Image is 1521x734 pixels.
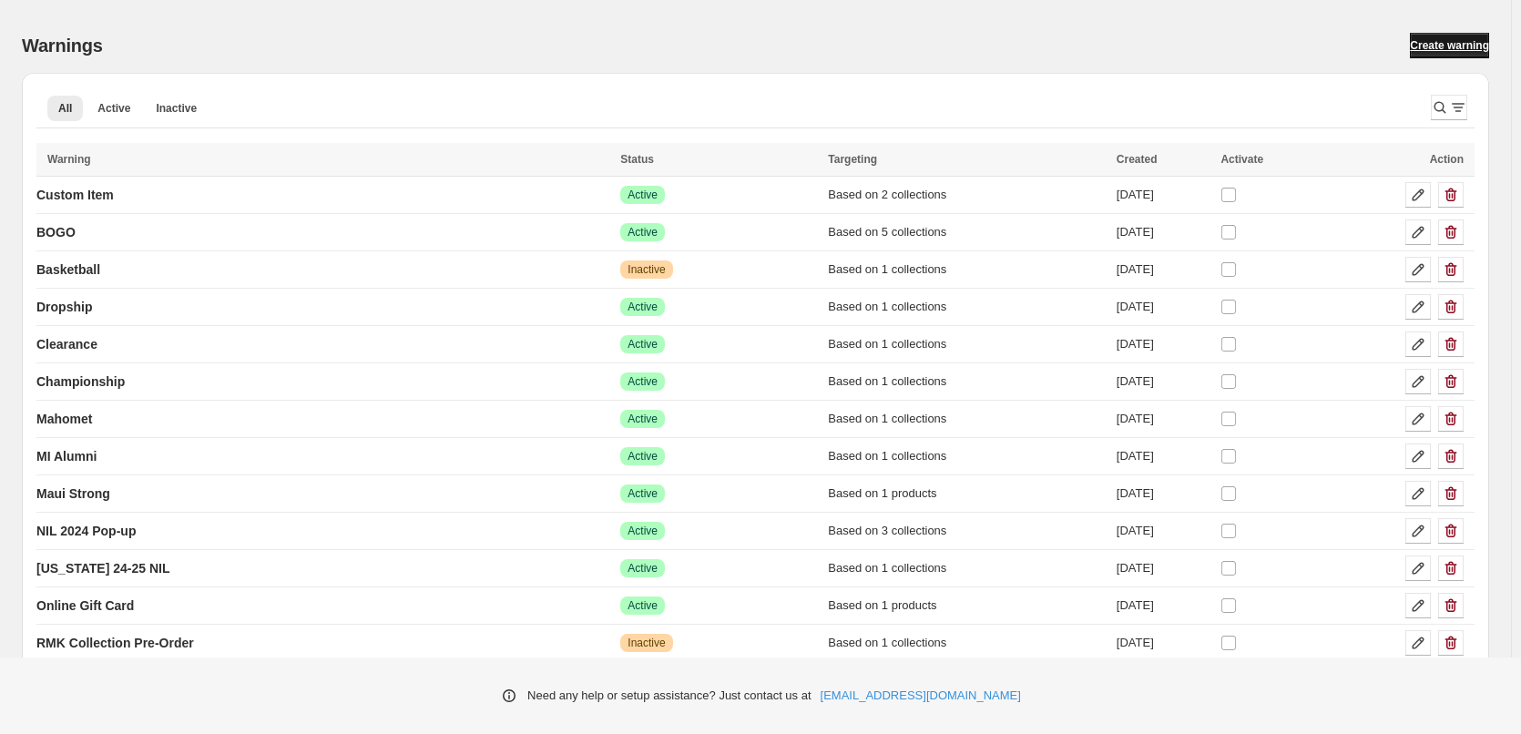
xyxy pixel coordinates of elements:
span: All [58,101,72,116]
p: Maui Strong [36,484,110,503]
div: [DATE] [1117,298,1210,316]
div: Based on 5 collections [828,223,1106,241]
span: Active [97,101,130,116]
div: Based on 1 products [828,596,1106,615]
div: Based on 3 collections [828,522,1106,540]
span: Action [1430,153,1464,166]
span: Active [628,561,658,576]
a: Mahomet [36,404,92,433]
div: Based on 1 collections [828,634,1106,652]
p: [US_STATE] 24-25 NIL [36,559,170,577]
div: [DATE] [1117,522,1210,540]
span: Active [628,524,658,538]
div: [DATE] [1117,335,1210,353]
p: NIL 2024 Pop-up [36,522,136,540]
a: Online Gift Card [36,591,134,620]
p: RMK Collection Pre-Order [36,634,194,652]
span: Active [628,188,658,202]
div: Based on 1 collections [828,335,1106,353]
a: Clearance [36,330,97,359]
span: Active [628,449,658,464]
p: Online Gift Card [36,596,134,615]
a: Create warning [1410,33,1489,58]
span: Inactive [628,262,665,277]
a: [US_STATE] 24-25 NIL [36,554,170,583]
div: [DATE] [1117,447,1210,465]
p: Custom Item [36,186,114,204]
button: Search and filter results [1431,95,1467,120]
div: [DATE] [1117,484,1210,503]
span: Active [628,486,658,501]
div: Based on 1 collections [828,298,1106,316]
a: Basketball [36,255,100,284]
a: [EMAIL_ADDRESS][DOMAIN_NAME] [821,687,1021,705]
div: Based on 1 collections [828,447,1106,465]
span: Create warning [1410,38,1489,53]
p: MI Alumni [36,447,97,465]
div: [DATE] [1117,186,1210,204]
p: Basketball [36,260,100,279]
div: Based on 1 collections [828,372,1106,391]
a: NIL 2024 Pop-up [36,516,136,545]
div: Based on 1 collections [828,260,1106,279]
div: [DATE] [1117,260,1210,279]
a: Dropship [36,292,92,321]
a: Custom Item [36,180,114,209]
div: [DATE] [1117,559,1210,577]
div: [DATE] [1117,410,1210,428]
p: Mahomet [36,410,92,428]
p: BOGO [36,223,76,241]
span: Active [628,225,658,240]
div: [DATE] [1117,596,1210,615]
div: [DATE] [1117,634,1210,652]
p: Dropship [36,298,92,316]
a: MI Alumni [36,442,97,471]
span: Warning [47,153,91,166]
a: RMK Collection Pre-Order [36,628,194,658]
a: Maui Strong [36,479,110,508]
span: Targeting [828,153,877,166]
span: Active [628,412,658,426]
div: [DATE] [1117,372,1210,391]
span: Inactive [156,101,197,116]
span: Created [1117,153,1158,166]
div: Based on 2 collections [828,186,1106,204]
h2: Warnings [22,35,103,56]
span: Status [620,153,654,166]
span: Active [628,374,658,389]
div: [DATE] [1117,223,1210,241]
div: Based on 1 collections [828,559,1106,577]
a: Championship [36,367,125,396]
span: Inactive [628,636,665,650]
div: Based on 1 collections [828,410,1106,428]
span: Active [628,598,658,613]
span: Activate [1220,153,1263,166]
a: BOGO [36,218,76,247]
span: Active [628,300,658,314]
p: Championship [36,372,125,391]
p: Clearance [36,335,97,353]
span: Active [628,337,658,352]
div: Based on 1 products [828,484,1106,503]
